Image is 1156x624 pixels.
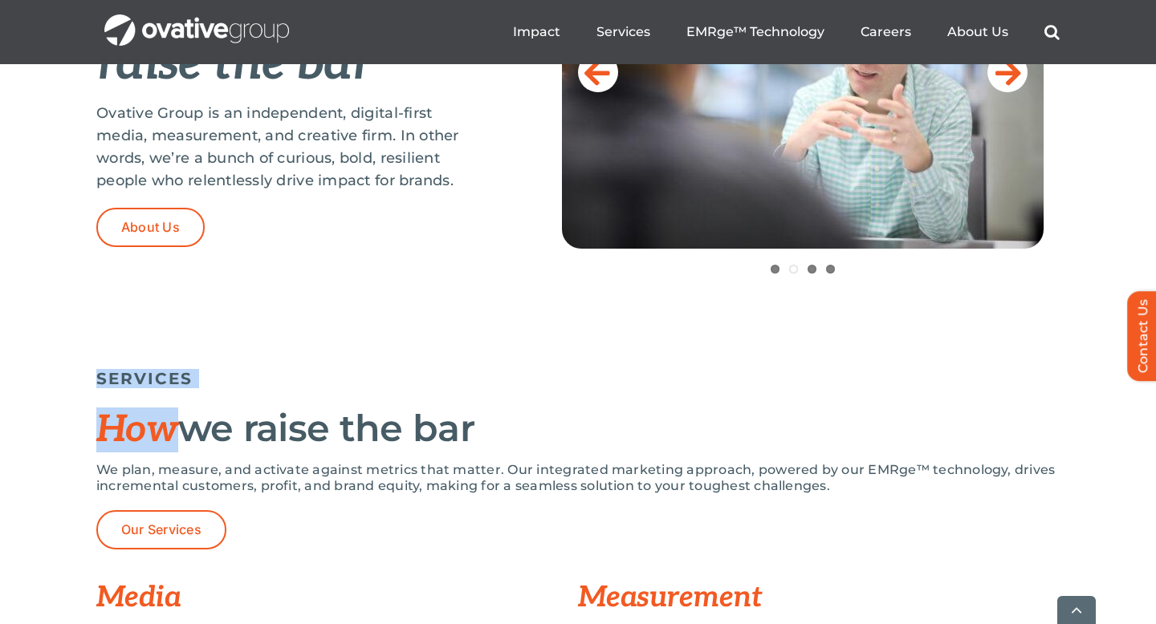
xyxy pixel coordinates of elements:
[808,265,816,274] a: 3
[947,24,1008,40] a: About Us
[96,581,578,614] h3: Media
[513,24,560,40] a: Impact
[96,35,372,93] em: raise the bar
[96,208,205,247] a: About Us
[104,13,289,28] a: OG_Full_horizontal_WHT
[578,581,1060,614] h3: Measurement
[96,369,1060,388] h5: SERVICES
[771,265,779,274] a: 1
[121,522,201,537] span: Our Services
[96,102,482,192] p: Ovative Group is an independent, digital-first media, measurement, and creative firm. In other wo...
[96,408,1060,450] h2: we raise the bar
[96,510,226,549] a: Our Services
[826,265,835,274] a: 4
[513,6,1060,58] nav: Menu
[96,407,178,452] span: How
[789,265,798,274] a: 2
[686,24,824,40] a: EMRge™ Technology
[596,24,650,40] a: Services
[96,462,1060,494] p: We plan, measure, and activate against metrics that matter. Our integrated marketing approach, po...
[1044,24,1060,40] a: Search
[861,24,911,40] a: Careers
[121,220,180,235] span: About Us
